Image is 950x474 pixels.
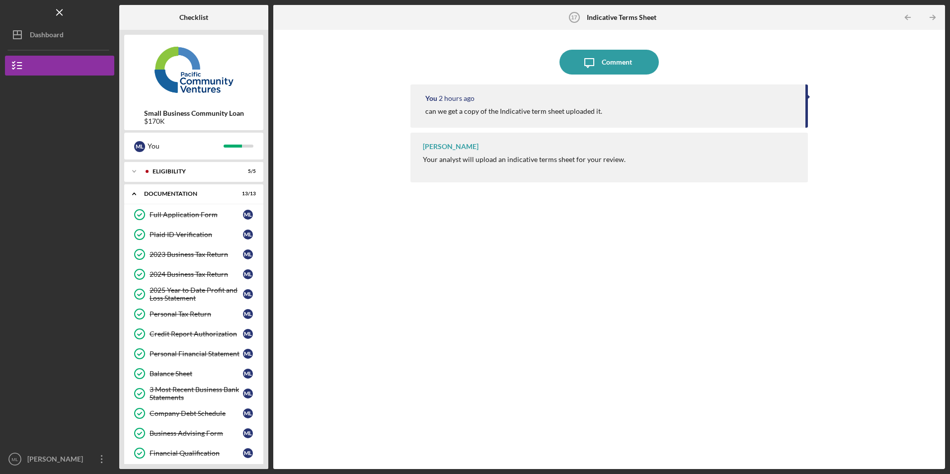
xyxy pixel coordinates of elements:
div: M L [243,428,253,438]
div: 3 Most Recent Business Bank Statements [150,386,243,401]
a: Full Application FormML [129,205,258,225]
a: Personal Financial StatementML [129,344,258,364]
b: Small Business Community Loan [144,109,244,117]
div: Eligibility [153,168,231,174]
div: M L [243,249,253,259]
tspan: 17 [571,14,577,20]
div: 2025 Year to Date Profit and Loss Statement [150,286,243,302]
div: 2024 Business Tax Return [150,270,243,278]
div: M L [243,230,253,239]
div: M L [243,408,253,418]
div: M L [243,269,253,279]
div: M L [243,309,253,319]
div: M L [134,141,145,152]
div: M L [243,389,253,398]
div: 13 / 13 [238,191,256,197]
div: Balance Sheet [150,370,243,378]
a: Company Debt ScheduleML [129,403,258,423]
button: Comment [559,50,659,75]
div: Full Application Form [150,211,243,219]
a: 3 Most Recent Business Bank StatementsML [129,384,258,403]
a: Financial QualificationML [129,443,258,463]
time: 2025-09-15 22:33 [439,94,475,102]
div: M L [243,210,253,220]
a: 2023 Business Tax ReturnML [129,244,258,264]
div: Comment [602,50,632,75]
a: 2024 Business Tax ReturnML [129,264,258,284]
a: Personal Tax ReturnML [129,304,258,324]
b: Checklist [179,13,208,21]
a: Plaid ID VerificationML [129,225,258,244]
div: Personal Financial Statement [150,350,243,358]
div: Plaid ID Verification [150,231,243,238]
div: You [148,138,224,155]
div: You [425,94,437,102]
a: Credit Report AuthorizationML [129,324,258,344]
div: Business Advising Form [150,429,243,437]
div: [PERSON_NAME] [25,449,89,472]
div: Your analyst will upload an indicative terms sheet for your review. [423,156,626,163]
div: can we get a copy of the Indicative term sheet uploaded it. [425,107,602,115]
div: Dashboard [30,25,64,47]
button: Dashboard [5,25,114,45]
div: [PERSON_NAME] [423,143,478,151]
b: Indicative Terms Sheet [587,13,656,21]
div: Company Debt Schedule [150,409,243,417]
button: ML[PERSON_NAME] [5,449,114,469]
a: Business Advising FormML [129,423,258,443]
a: Balance SheetML [129,364,258,384]
div: 2023 Business Tax Return [150,250,243,258]
div: M L [243,329,253,339]
div: $170K [144,117,244,125]
div: Credit Report Authorization [150,330,243,338]
div: Documentation [144,191,231,197]
div: M L [243,448,253,458]
text: ML [11,457,18,462]
a: 2025 Year to Date Profit and Loss StatementML [129,284,258,304]
div: Financial Qualification [150,449,243,457]
div: M L [243,349,253,359]
div: Personal Tax Return [150,310,243,318]
div: 5 / 5 [238,168,256,174]
img: Product logo [124,40,263,99]
div: M L [243,289,253,299]
div: M L [243,369,253,379]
